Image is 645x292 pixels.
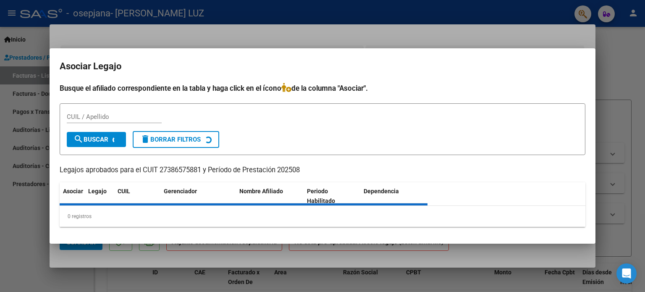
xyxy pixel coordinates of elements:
span: Legajo [88,188,107,195]
span: Asociar [63,188,83,195]
datatable-header-cell: Asociar [60,182,85,210]
datatable-header-cell: Nombre Afiliado [236,182,304,210]
span: Borrar Filtros [140,136,201,143]
span: Nombre Afiliado [239,188,283,195]
h4: Busque el afiliado correspondiente en la tabla y haga click en el ícono de la columna "Asociar". [60,83,585,94]
datatable-header-cell: Gerenciador [160,182,236,210]
datatable-header-cell: Dependencia [360,182,428,210]
span: CUIL [118,188,130,195]
span: Gerenciador [164,188,197,195]
datatable-header-cell: CUIL [114,182,160,210]
p: Legajos aprobados para el CUIT 27386575881 y Período de Prestación 202508 [60,165,585,176]
h2: Asociar Legajo [60,58,585,74]
button: Borrar Filtros [133,131,219,148]
mat-icon: delete [140,134,150,144]
datatable-header-cell: Periodo Habilitado [304,182,360,210]
span: Dependencia [364,188,399,195]
span: Periodo Habilitado [307,188,335,204]
button: Buscar [67,132,126,147]
div: 0 registros [60,206,585,227]
span: Buscar [73,136,108,143]
div: Open Intercom Messenger [616,263,637,284]
datatable-header-cell: Legajo [85,182,114,210]
mat-icon: search [73,134,84,144]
